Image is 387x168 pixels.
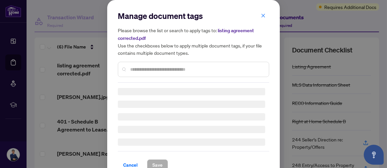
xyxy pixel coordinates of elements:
h2: Manage document tags [118,11,269,21]
h5: Please browse the list or search to apply tags to: Use the checkboxes below to apply multiple doc... [118,27,269,56]
span: close [261,13,266,18]
button: Open asap [364,145,384,165]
